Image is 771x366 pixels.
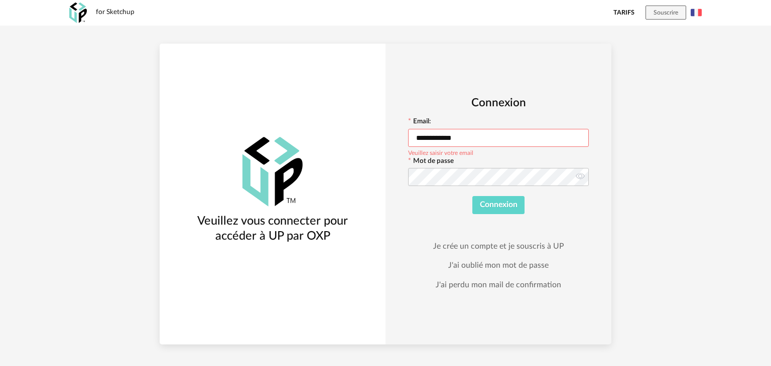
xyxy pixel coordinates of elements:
img: OXP [69,3,87,23]
img: fr [691,7,702,18]
img: OXP [242,137,303,207]
label: Email: [408,118,431,127]
label: Mot de passe [408,158,454,167]
h2: Connexion [408,96,589,110]
a: J'ai perdu mon mail de confirmation [436,280,561,290]
span: Souscrire [654,10,678,16]
div: Veuillez saisir votre email [408,148,473,156]
a: Je crée un compte et je souscris à UP [433,241,564,251]
div: for Sketchup [96,8,135,17]
span: Connexion [480,201,518,209]
button: Souscrire [646,6,686,20]
h3: Veuillez vous connecter pour accéder à UP par OXP [178,214,367,244]
a: J'ai oublié mon mot de passe [448,260,549,270]
button: Connexion [472,196,525,214]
